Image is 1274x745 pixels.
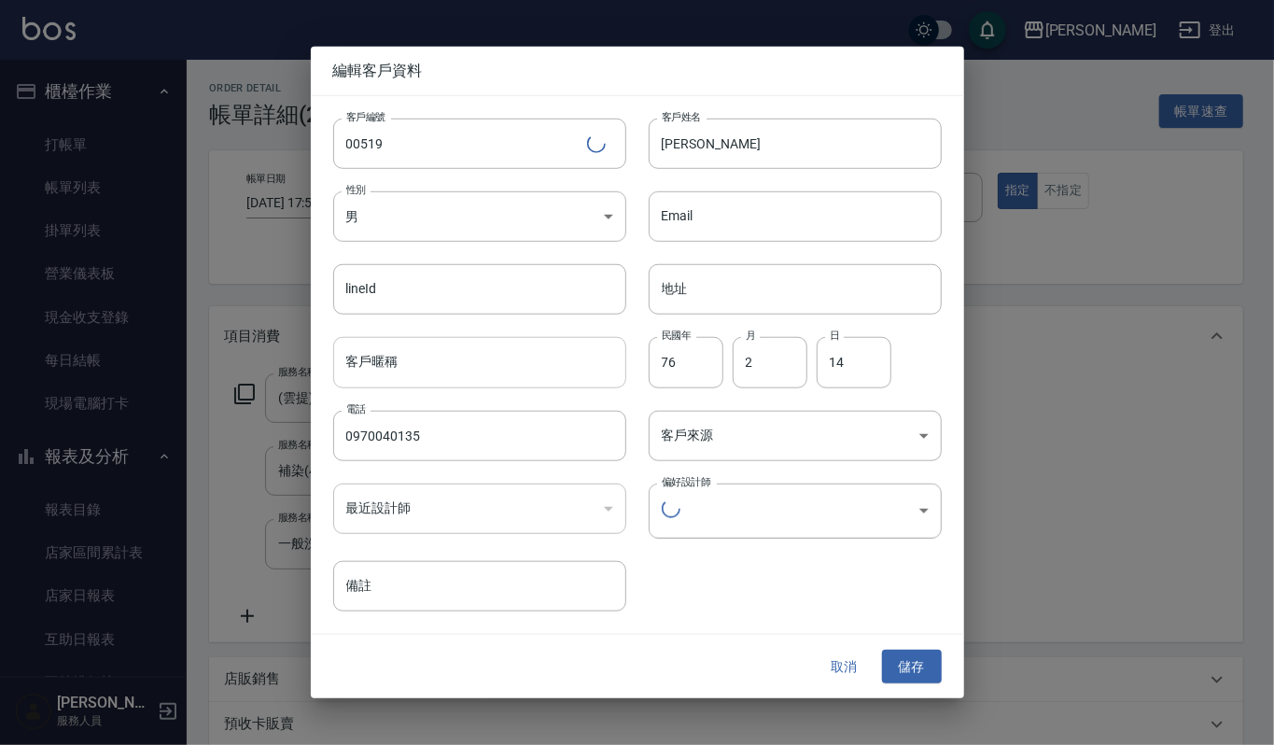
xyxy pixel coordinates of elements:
label: 月 [746,329,755,343]
label: 客戶姓名 [662,110,701,124]
label: 客戶編號 [346,110,385,124]
label: 偏好設計師 [662,474,710,488]
label: 日 [830,329,839,343]
span: 編輯客戶資料 [333,62,942,80]
button: 儲存 [882,650,942,684]
label: 性別 [346,183,366,197]
label: 電話 [346,401,366,415]
button: 取消 [815,650,875,684]
label: 民國年 [662,329,691,343]
div: 男 [333,191,626,242]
